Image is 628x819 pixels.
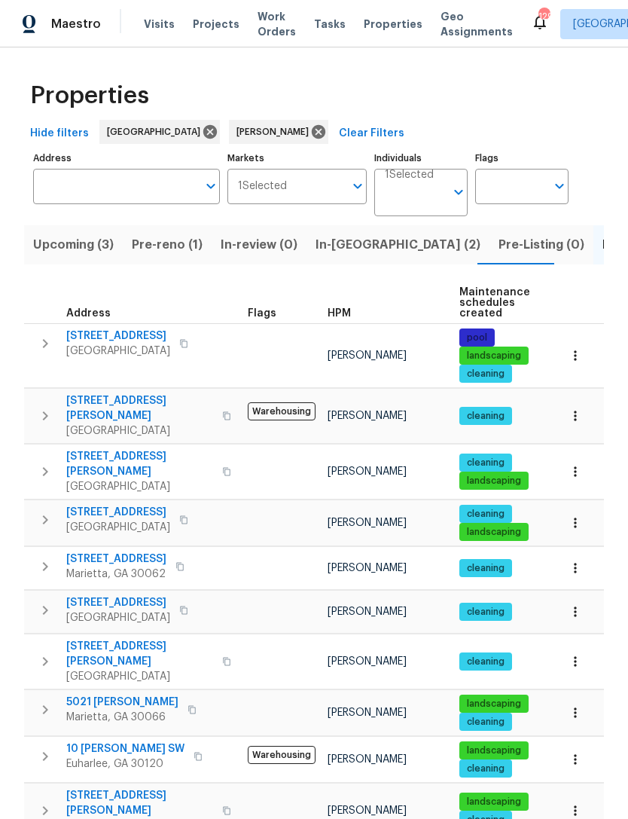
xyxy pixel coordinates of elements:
[227,154,367,163] label: Markets
[66,710,178,725] span: Marietta, GA 30066
[193,17,239,32] span: Projects
[221,234,297,255] span: In-review (0)
[328,805,407,816] span: [PERSON_NAME]
[461,475,527,487] span: landscaping
[538,9,549,24] div: 129
[66,741,184,756] span: 10 [PERSON_NAME] SW
[229,120,328,144] div: [PERSON_NAME]
[51,17,101,32] span: Maestro
[66,552,166,567] span: [STREET_ADDRESS]
[374,154,468,163] label: Individuals
[461,698,527,711] span: landscaping
[66,788,213,818] span: [STREET_ADDRESS][PERSON_NAME]
[461,508,511,521] span: cleaning
[236,124,315,139] span: [PERSON_NAME]
[66,756,184,772] span: Euharlee, GA 30120
[461,762,511,775] span: cleaning
[328,411,407,421] span: [PERSON_NAME]
[99,120,220,144] div: [GEOGRAPHIC_DATA]
[448,182,469,203] button: Open
[33,154,220,163] label: Address
[328,518,407,528] span: [PERSON_NAME]
[66,567,166,582] span: Marietta, GA 30062
[66,639,213,669] span: [STREET_ADDRESS][PERSON_NAME]
[333,120,410,148] button: Clear Filters
[328,607,407,617] span: [PERSON_NAME]
[459,287,530,319] span: Maintenance schedules created
[66,479,213,494] span: [GEOGRAPHIC_DATA]
[328,350,407,361] span: [PERSON_NAME]
[549,176,570,197] button: Open
[132,234,203,255] span: Pre-reno (1)
[461,410,511,423] span: cleaning
[248,402,316,420] span: Warehousing
[461,562,511,575] span: cleaning
[339,124,404,143] span: Clear Filters
[66,595,170,610] span: [STREET_ADDRESS]
[461,606,511,619] span: cleaning
[30,88,149,103] span: Properties
[461,350,527,362] span: landscaping
[328,754,407,765] span: [PERSON_NAME]
[328,466,407,477] span: [PERSON_NAME]
[461,332,493,344] span: pool
[364,17,422,32] span: Properties
[347,176,368,197] button: Open
[461,526,527,539] span: landscaping
[238,180,287,193] span: 1 Selected
[24,120,95,148] button: Hide filters
[66,344,170,359] span: [GEOGRAPHIC_DATA]
[498,234,584,255] span: Pre-Listing (0)
[66,520,170,535] span: [GEOGRAPHIC_DATA]
[328,656,407,667] span: [PERSON_NAME]
[200,176,221,197] button: Open
[248,746,316,764] span: Warehousing
[461,656,511,668] span: cleaning
[66,329,170,344] span: [STREET_ADDRESS]
[461,457,511,469] span: cleaning
[66,610,170,625] span: [GEOGRAPHIC_DATA]
[461,368,511,380] span: cleaning
[328,707,407,718] span: [PERSON_NAME]
[66,423,213,439] span: [GEOGRAPHIC_DATA]
[475,154,569,163] label: Flags
[66,669,213,684] span: [GEOGRAPHIC_DATA]
[314,19,346,29] span: Tasks
[66,308,111,319] span: Address
[441,9,513,39] span: Geo Assignments
[107,124,206,139] span: [GEOGRAPHIC_DATA]
[248,308,276,319] span: Flags
[385,169,434,182] span: 1 Selected
[66,449,213,479] span: [STREET_ADDRESS][PERSON_NAME]
[461,744,527,757] span: landscaping
[461,796,527,808] span: landscaping
[66,505,170,520] span: [STREET_ADDRESS]
[328,563,407,573] span: [PERSON_NAME]
[316,234,480,255] span: In-[GEOGRAPHIC_DATA] (2)
[461,716,511,729] span: cleaning
[144,17,175,32] span: Visits
[33,234,114,255] span: Upcoming (3)
[66,695,178,710] span: 5021 [PERSON_NAME]
[30,124,89,143] span: Hide filters
[66,393,213,423] span: [STREET_ADDRESS][PERSON_NAME]
[258,9,296,39] span: Work Orders
[328,308,351,319] span: HPM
